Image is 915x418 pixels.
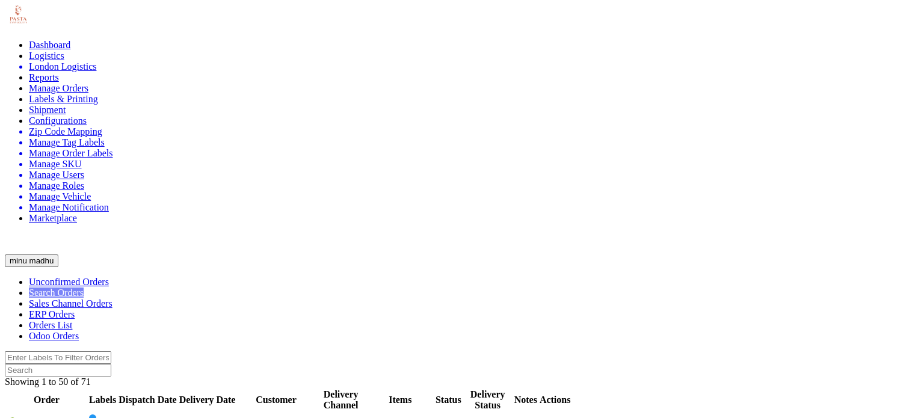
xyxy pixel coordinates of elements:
a: Reports [29,72,59,82]
th: Status [435,389,462,411]
a: Manage Orders [29,83,88,93]
th: Delivery Channel [316,389,366,411]
span: ERP Orders [29,309,75,319]
a: Manage Users [29,170,910,180]
ul: Tabs [5,277,910,342]
a: Labels & Printing [29,94,98,104]
th: Delivery Date [179,389,236,411]
a: Manage Roles [29,180,910,191]
input: Search [5,364,111,377]
a: Configurations [29,115,87,126]
span: Search Orders [29,287,84,298]
span: Odoo Orders [29,331,79,341]
a: Dashboard [29,40,70,50]
th: Items [367,389,434,411]
th: Notes [514,389,538,411]
a: Manage SKU [29,159,910,170]
a: Shipment [29,105,66,115]
input: Enter Labels To Filter Orders [5,351,111,364]
a: Manage Notification [29,202,910,213]
a: Marketplace [29,213,77,223]
a: London Logistics [29,61,910,72]
th: Dispatch Date [118,389,177,411]
button: minu madhu [5,254,58,267]
span: Unconfirmed Orders [29,277,109,287]
th: Order [6,389,87,411]
span: Sales Channel Orders [29,298,112,309]
a: Zip Code Mapping [29,126,910,137]
label: Showing 1 to 50 of 71 [5,377,91,387]
a: Manage Order Labels [29,148,910,159]
a: Manage Tag Labels [29,137,910,148]
a: Logistics [29,51,64,61]
th: Delivery Status [463,389,513,411]
a: Manage Vehicle [29,191,910,202]
span: Orders List [29,320,72,330]
th: Actions [539,389,571,411]
th: Customer [237,389,315,411]
th: Labels [88,389,117,411]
